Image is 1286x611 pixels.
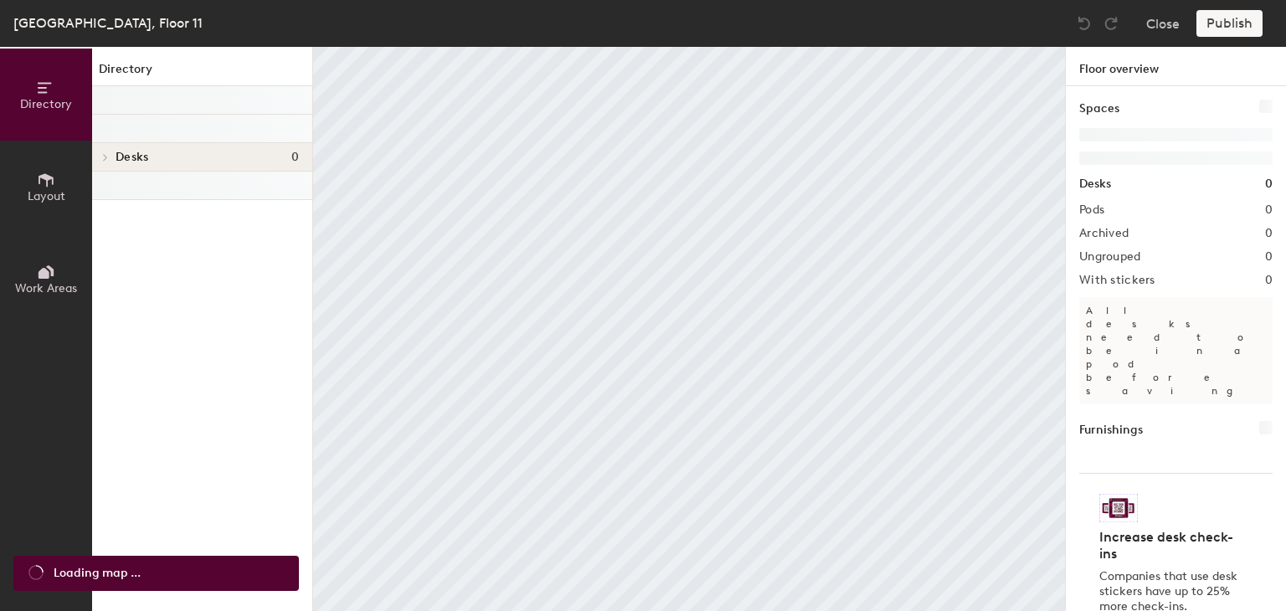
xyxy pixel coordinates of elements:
[15,281,77,295] span: Work Areas
[1079,100,1119,118] h1: Spaces
[1099,494,1138,522] img: Sticker logo
[28,189,65,203] span: Layout
[1265,175,1273,193] h1: 0
[1066,47,1286,86] h1: Floor overview
[54,564,141,583] span: Loading map ...
[1099,529,1242,562] h4: Increase desk check-ins
[1265,250,1273,264] h2: 0
[1265,203,1273,217] h2: 0
[1079,227,1129,240] h2: Archived
[1265,227,1273,240] h2: 0
[1265,274,1273,287] h2: 0
[1076,15,1093,32] img: Undo
[1079,274,1155,287] h2: With stickers
[13,13,203,33] div: [GEOGRAPHIC_DATA], Floor 11
[1079,421,1143,439] h1: Furnishings
[1079,175,1111,193] h1: Desks
[20,97,72,111] span: Directory
[116,151,148,164] span: Desks
[313,47,1065,611] canvas: Map
[92,60,312,86] h1: Directory
[1079,203,1104,217] h2: Pods
[1079,250,1141,264] h2: Ungrouped
[1079,297,1273,404] p: All desks need to be in a pod before saving
[291,151,299,164] span: 0
[1103,15,1119,32] img: Redo
[1146,10,1180,37] button: Close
